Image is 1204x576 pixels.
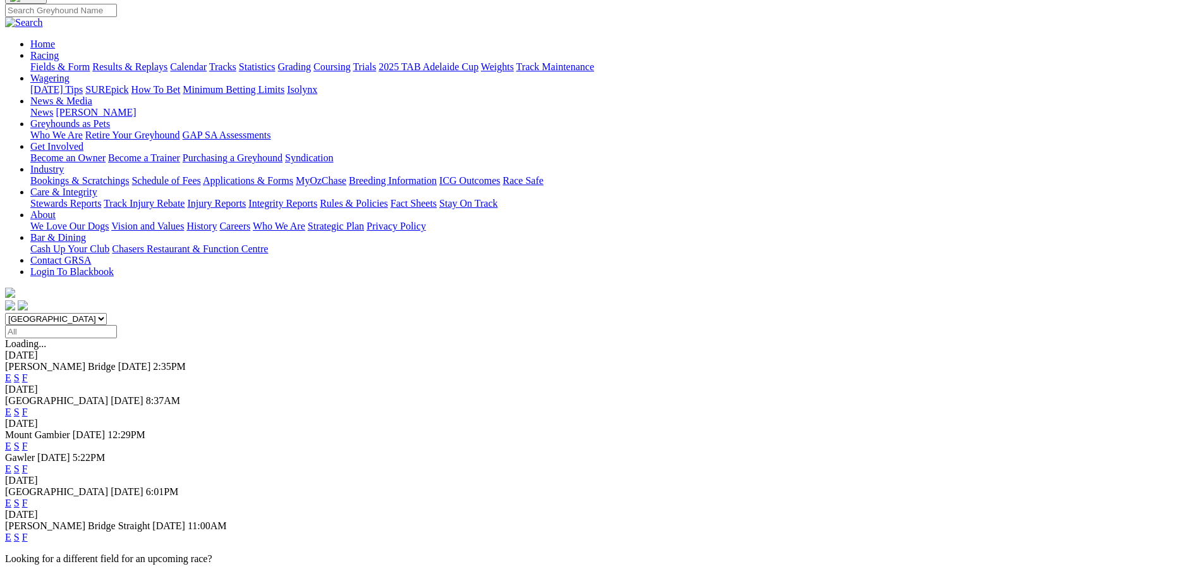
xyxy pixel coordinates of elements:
[30,84,83,95] a: [DATE] Tips
[30,198,101,209] a: Stewards Reports
[516,61,594,72] a: Track Maintenance
[5,429,70,440] span: Mount Gambier
[30,130,1199,141] div: Greyhounds as Pets
[118,361,151,372] span: [DATE]
[5,475,1199,486] div: [DATE]
[5,372,11,383] a: E
[30,175,129,186] a: Bookings & Scratchings
[14,441,20,451] a: S
[5,441,11,451] a: E
[30,221,1199,232] div: About
[37,452,70,463] span: [DATE]
[30,243,1199,255] div: Bar & Dining
[5,338,46,349] span: Loading...
[30,152,106,163] a: Become an Owner
[30,118,110,129] a: Greyhounds as Pets
[22,498,28,508] a: F
[104,198,185,209] a: Track Injury Rebate
[439,175,500,186] a: ICG Outcomes
[308,221,364,231] a: Strategic Plan
[22,441,28,451] a: F
[18,300,28,310] img: twitter.svg
[30,209,56,220] a: About
[30,175,1199,187] div: Industry
[5,486,108,497] span: [GEOGRAPHIC_DATA]
[5,532,11,542] a: E
[14,463,20,474] a: S
[367,221,426,231] a: Privacy Policy
[30,84,1199,95] div: Wagering
[30,232,86,243] a: Bar & Dining
[481,61,514,72] a: Weights
[5,4,117,17] input: Search
[439,198,497,209] a: Stay On Track
[30,50,59,61] a: Racing
[30,255,91,266] a: Contact GRSA
[186,221,217,231] a: History
[353,61,376,72] a: Trials
[5,361,116,372] span: [PERSON_NAME] Bridge
[30,221,109,231] a: We Love Our Dogs
[313,61,351,72] a: Coursing
[5,300,15,310] img: facebook.svg
[349,175,437,186] a: Breeding Information
[30,141,83,152] a: Get Involved
[5,17,43,28] img: Search
[30,73,70,83] a: Wagering
[92,61,167,72] a: Results & Replays
[111,486,143,497] span: [DATE]
[73,429,106,440] span: [DATE]
[239,61,276,72] a: Statistics
[14,498,20,508] a: S
[188,520,227,531] span: 11:00AM
[285,152,333,163] a: Syndication
[5,418,1199,429] div: [DATE]
[153,361,186,372] span: 2:35PM
[183,130,271,140] a: GAP SA Assessments
[248,198,317,209] a: Integrity Reports
[187,198,246,209] a: Injury Reports
[22,407,28,417] a: F
[14,532,20,542] a: S
[278,61,311,72] a: Grading
[30,107,1199,118] div: News & Media
[320,198,388,209] a: Rules & Policies
[5,384,1199,395] div: [DATE]
[85,130,180,140] a: Retire Your Greyhound
[287,84,317,95] a: Isolynx
[5,395,108,406] span: [GEOGRAPHIC_DATA]
[30,61,1199,73] div: Racing
[296,175,346,186] a: MyOzChase
[5,350,1199,361] div: [DATE]
[30,266,114,277] a: Login To Blackbook
[111,395,143,406] span: [DATE]
[131,84,181,95] a: How To Bet
[253,221,305,231] a: Who We Are
[152,520,185,531] span: [DATE]
[30,198,1199,209] div: Care & Integrity
[30,187,97,197] a: Care & Integrity
[30,164,64,175] a: Industry
[146,395,180,406] span: 8:37AM
[85,84,128,95] a: SUREpick
[5,498,11,508] a: E
[14,407,20,417] a: S
[5,407,11,417] a: E
[502,175,543,186] a: Race Safe
[56,107,136,118] a: [PERSON_NAME]
[30,95,92,106] a: News & Media
[183,84,284,95] a: Minimum Betting Limits
[5,520,150,531] span: [PERSON_NAME] Bridge Straight
[30,61,90,72] a: Fields & Form
[30,107,53,118] a: News
[170,61,207,72] a: Calendar
[5,452,35,463] span: Gawler
[14,372,20,383] a: S
[131,175,200,186] a: Schedule of Fees
[30,130,83,140] a: Who We Are
[146,486,179,497] span: 6:01PM
[379,61,478,72] a: 2025 TAB Adelaide Cup
[203,175,293,186] a: Applications & Forms
[219,221,250,231] a: Careers
[22,463,28,474] a: F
